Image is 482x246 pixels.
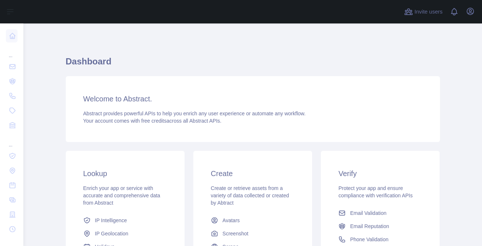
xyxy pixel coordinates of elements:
span: Email Validation [350,209,386,217]
h3: Verify [338,168,422,179]
span: Protect your app and ensure compliance with verification APIs [338,185,413,198]
h3: Welcome to Abstract. [83,94,422,104]
button: Invite users [403,6,444,18]
span: Your account comes with across all Abstract APIs. [83,118,221,124]
a: Email Reputation [335,220,425,233]
div: ... [6,133,18,148]
span: Email Reputation [350,223,389,230]
div: ... [6,44,18,59]
h1: Dashboard [66,56,440,73]
span: IP Intelligence [95,217,127,224]
span: Avatars [223,217,240,224]
a: Phone Validation [335,233,425,246]
span: Enrich your app or service with accurate and comprehensive data from Abstract [83,185,160,206]
h3: Lookup [83,168,167,179]
h3: Create [211,168,295,179]
a: Avatars [208,214,297,227]
a: Screenshot [208,227,297,240]
span: Create or retrieve assets from a variety of data collected or created by Abtract [211,185,289,206]
span: IP Geolocation [95,230,129,237]
span: Abstract provides powerful APIs to help you enrich any user experience or automate any workflow. [83,111,306,116]
span: Invite users [414,8,443,16]
a: IP Geolocation [80,227,170,240]
span: Screenshot [223,230,248,237]
span: free credits [141,118,167,124]
a: Email Validation [335,206,425,220]
span: Phone Validation [350,236,388,243]
a: IP Intelligence [80,214,170,227]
